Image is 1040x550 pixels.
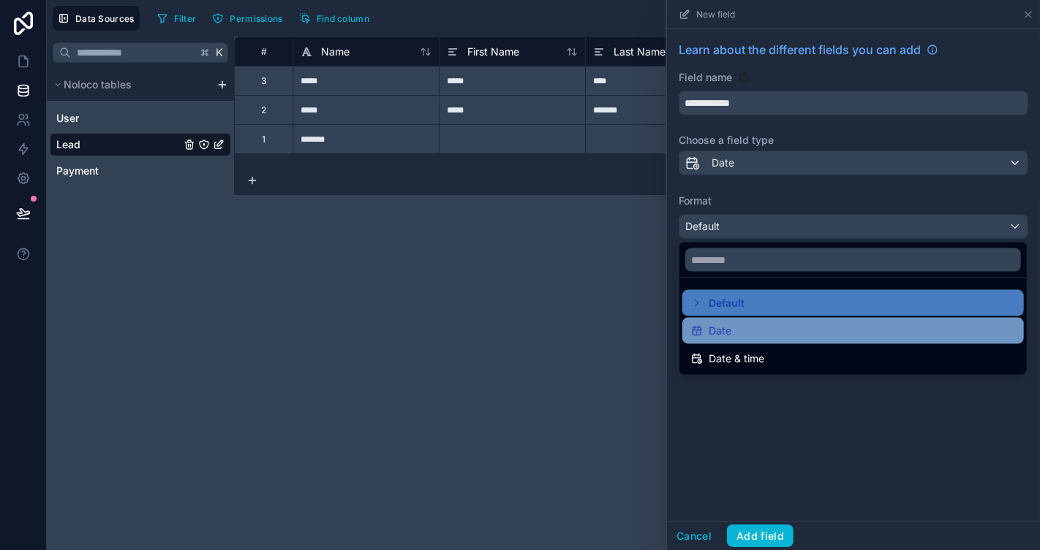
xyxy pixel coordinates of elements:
[230,13,282,24] span: Permissions
[261,75,266,87] div: 3
[151,7,202,29] button: Filter
[56,137,80,152] span: Lead
[261,104,266,116] div: 2
[262,134,265,145] div: 1
[56,137,181,152] a: Lead
[56,111,79,126] span: User
[56,111,181,126] a: User
[467,45,519,59] span: First Name
[50,107,231,130] div: User
[317,13,369,24] span: Find column
[53,6,140,31] button: Data Sources
[614,45,666,59] span: Last Name
[709,294,745,312] span: Default
[321,45,350,59] span: Name
[207,7,293,29] a: Permissions
[174,13,197,24] span: Filter
[64,77,132,92] span: Noloco tables
[246,46,282,57] div: #
[50,159,231,183] div: Payment
[709,350,764,367] span: Date & time
[709,322,731,340] span: Date
[50,133,231,156] div: Lead
[207,7,287,29] button: Permissions
[214,47,225,58] span: K
[56,164,99,178] span: Payment
[56,164,181,178] a: Payment
[75,13,135,24] span: Data Sources
[294,7,374,29] button: Find column
[50,75,211,95] button: Noloco tables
